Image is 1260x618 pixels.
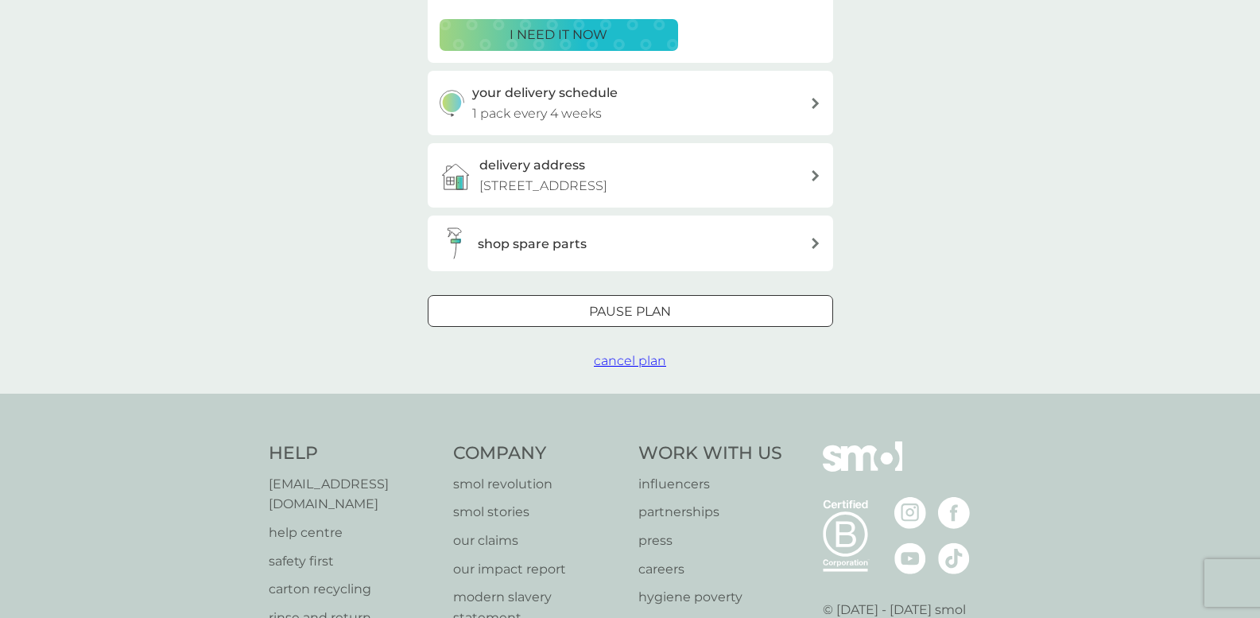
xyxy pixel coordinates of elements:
[638,559,782,580] a: careers
[453,474,622,495] a: smol revolution
[453,502,622,523] a: smol stories
[428,143,833,208] a: delivery address[STREET_ADDRESS]
[638,531,782,551] a: press
[938,497,970,529] img: visit the smol Facebook page
[823,441,902,496] img: smol
[638,474,782,495] a: influencers
[269,441,438,466] h4: Help
[894,497,926,529] img: visit the smol Instagram page
[938,542,970,574] img: visit the smol Tiktok page
[269,551,438,572] a: safety first
[594,353,666,368] span: cancel plan
[453,559,622,580] a: our impact report
[510,25,607,45] p: i need it now
[269,579,438,600] a: carton recycling
[589,301,671,322] p: Pause plan
[428,216,833,271] button: shop spare parts
[479,176,607,196] p: [STREET_ADDRESS]
[472,103,602,124] p: 1 pack every 4 weeks
[428,71,833,135] button: your delivery schedule1 pack every 4 weeks
[479,155,585,176] h3: delivery address
[453,531,622,551] a: our claims
[453,441,622,466] h4: Company
[269,523,438,543] a: help centre
[638,502,782,523] a: partnerships
[440,19,678,51] button: i need it now
[894,542,926,574] img: visit the smol Youtube page
[638,441,782,466] h4: Work With Us
[269,474,438,515] a: [EMAIL_ADDRESS][DOMAIN_NAME]
[428,295,833,327] button: Pause plan
[638,587,782,608] a: hygiene poverty
[478,234,587,255] h3: shop spare parts
[594,351,666,371] button: cancel plan
[472,83,618,103] h3: your delivery schedule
